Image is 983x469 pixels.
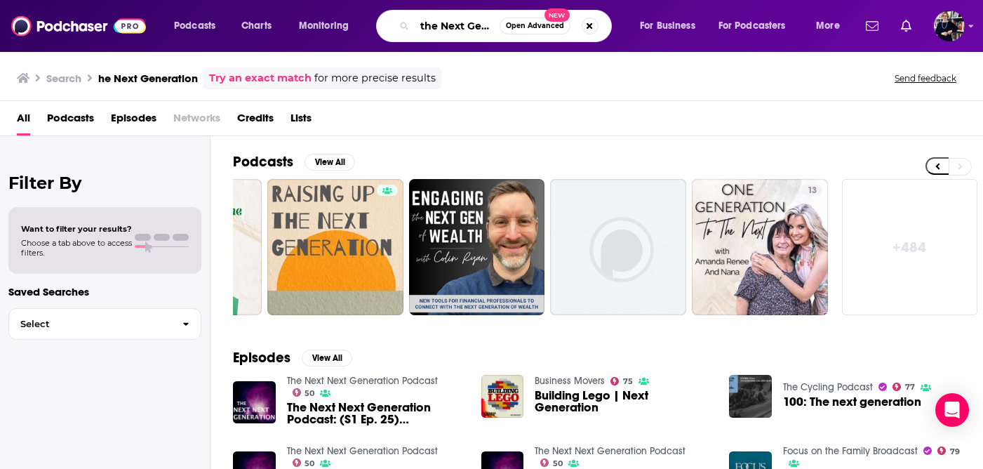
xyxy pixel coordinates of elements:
[892,383,915,391] a: 77
[934,11,965,41] button: Show profile menu
[233,153,355,171] a: PodcastsView All
[640,16,695,36] span: For Business
[164,15,234,37] button: open menu
[17,107,30,136] a: All
[842,179,978,315] a: +484
[500,18,570,34] button: Open AdvancedNew
[305,390,314,397] span: 50
[802,185,822,196] a: 13
[237,107,274,136] a: Credits
[540,458,563,467] a: 50
[935,393,969,427] div: Open Intercom Messenger
[816,16,840,36] span: More
[287,402,464,425] a: The Next Next Generation Podcast: (S1 Ep. 25) Conspiracy
[233,349,352,366] a: EpisodesView All
[934,11,965,41] span: Logged in as ndewey
[241,16,272,36] span: Charts
[299,16,349,36] span: Monitoring
[783,445,918,457] a: Focus on the Family Broadcast
[21,238,132,258] span: Choose a tab above to access filters.
[11,13,146,39] img: Podchaser - Follow, Share and Rate Podcasts
[314,70,436,86] span: for more precise results
[8,173,201,193] h2: Filter By
[21,224,132,234] span: Want to filter your results?
[544,8,570,22] span: New
[783,381,873,393] a: The Cycling Podcast
[623,378,633,385] span: 75
[289,15,367,37] button: open menu
[47,107,94,136] a: Podcasts
[481,375,524,418] img: Building Lego | Next Generation
[415,15,500,37] input: Search podcasts, credits, & more...
[389,10,625,42] div: Search podcasts, credits, & more...
[934,11,965,41] img: User Profile
[287,445,438,457] a: The Next Next Generation Podcast
[808,184,817,198] span: 13
[9,319,171,329] span: Select
[232,15,280,37] a: Charts
[8,285,201,298] p: Saved Searches
[709,15,806,37] button: open menu
[233,349,290,366] h2: Episodes
[293,458,315,467] a: 50
[233,381,276,424] img: The Next Next Generation Podcast: (S1 Ep. 25) Conspiracy
[233,153,293,171] h2: Podcasts
[553,461,563,467] span: 50
[905,384,915,390] span: 77
[729,375,772,418] img: 100: The next generation
[46,72,81,85] h3: Search
[895,14,917,38] a: Show notifications dropdown
[174,16,215,36] span: Podcasts
[937,447,960,455] a: 79
[535,375,605,387] a: Business Movers
[290,107,312,136] a: Lists
[535,390,712,414] a: Building Lego | Next Generation
[8,308,201,340] button: Select
[860,14,884,38] a: Show notifications dropdown
[506,22,564,29] span: Open Advanced
[630,15,713,37] button: open menu
[302,350,352,366] button: View All
[209,70,312,86] a: Try an exact match
[610,377,633,385] a: 75
[98,72,198,85] h3: he Next Generation
[950,449,960,455] span: 79
[692,179,828,315] a: 13
[890,72,961,84] button: Send feedback
[718,16,786,36] span: For Podcasters
[535,445,686,457] a: The Next Next Generation Podcast
[806,15,857,37] button: open menu
[287,375,438,387] a: The Next Next Generation Podcast
[305,154,355,171] button: View All
[173,107,220,136] span: Networks
[111,107,156,136] a: Episodes
[305,461,314,467] span: 50
[293,388,315,397] a: 50
[783,396,921,408] a: 100: The next generation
